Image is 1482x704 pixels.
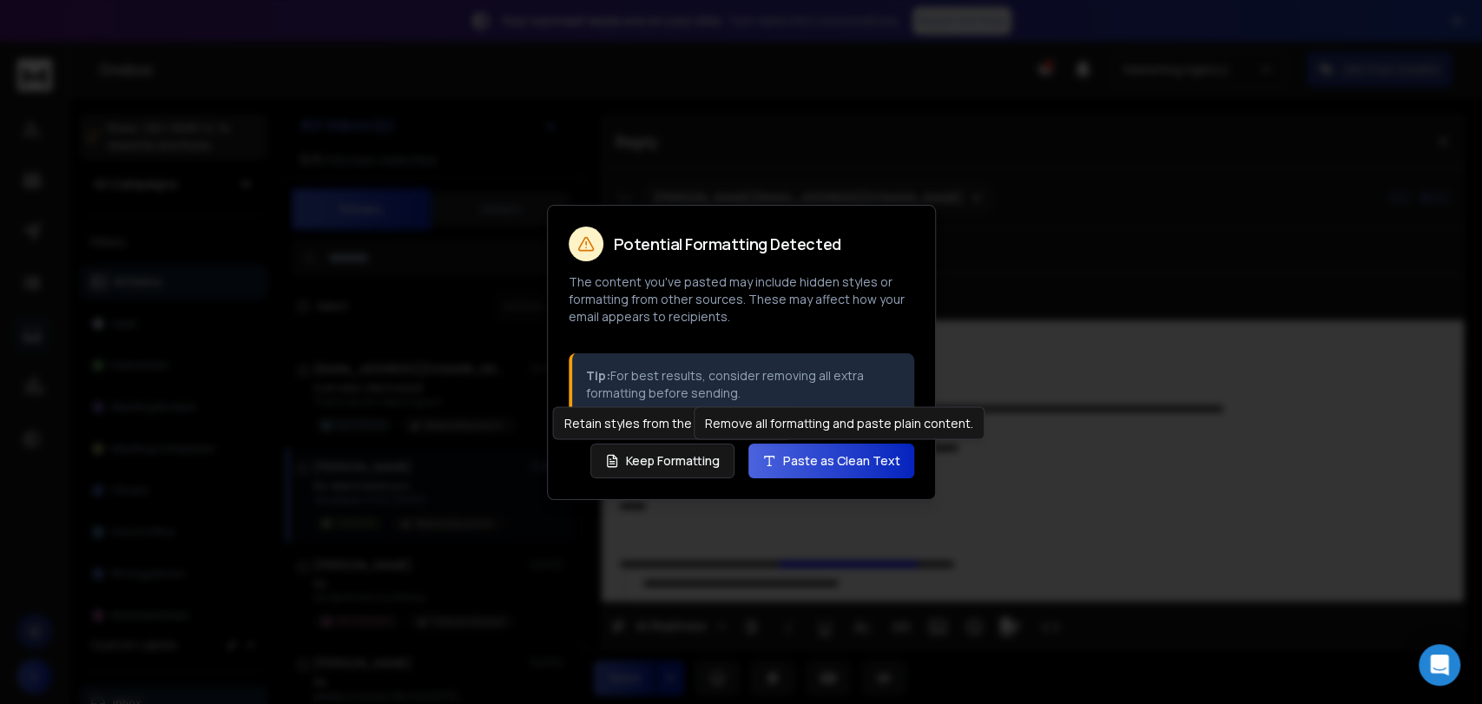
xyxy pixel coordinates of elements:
button: Paste as Clean Text [748,444,914,478]
div: Retain styles from the original source. [552,406,793,439]
div: Remove all formatting and paste plain content. [694,406,985,439]
div: Open Intercom Messenger [1419,644,1460,686]
h2: Potential Formatting Detected [614,236,841,252]
p: The content you've pasted may include hidden styles or formatting from other sources. These may a... [569,273,914,326]
strong: Tip: [586,367,610,384]
button: Keep Formatting [590,444,734,478]
p: For best results, consider removing all extra formatting before sending. [586,367,900,402]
